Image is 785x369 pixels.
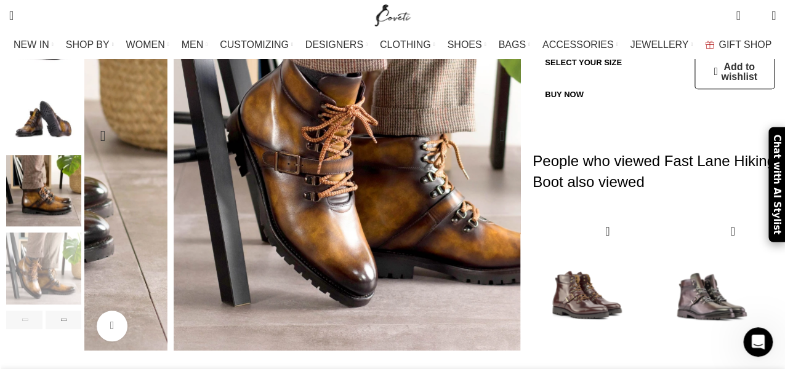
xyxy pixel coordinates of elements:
[14,33,54,57] a: NEW IN
[730,3,746,28] a: 0
[6,77,81,155] div: 3 / 6
[3,33,782,57] div: Main navigation
[66,39,110,50] span: SHOP BY
[380,33,435,57] a: CLOTHING
[737,6,746,15] span: 0
[498,33,529,57] a: BAGS
[46,311,82,329] div: Next slide
[6,155,81,233] div: 4 / 6
[126,33,169,57] a: WOMEN
[305,39,363,50] span: DESIGNERS
[447,33,486,57] a: SHOES
[6,232,81,311] div: 5 / 6
[486,121,517,151] div: Next slide
[719,39,771,50] span: GIFT SHOP
[498,39,525,50] span: BAGS
[372,9,413,20] a: Site logo
[6,77,81,149] img: men boots
[714,62,757,82] a: Add to wishlist
[542,33,618,57] a: ACCESSORIES
[533,126,776,216] h2: People who viewed Fast Lane Hiking Boot also viewed
[3,3,20,28] a: Search
[600,224,615,239] a: Quick view
[220,39,289,50] span: CUSTOMIZING
[220,33,293,57] a: CUSTOMIZING
[6,232,81,304] img: Chelsea Boot mear me
[721,62,757,82] span: Add to wishlist
[658,216,765,364] img: 55b9ef63-e268-45bd-a066-82564b8de8e6-B-scaled.jpg
[705,41,714,49] img: GiftBag
[14,39,49,50] span: NEW IN
[630,33,693,57] a: JEWELLERY
[743,327,773,357] iframe: Intercom live chat
[533,82,596,108] button: Buy now
[182,39,204,50] span: MEN
[6,311,42,329] div: Previous slide
[542,39,614,50] span: ACCESSORIES
[752,12,762,22] span: 0
[126,39,165,50] span: WOMEN
[182,33,207,57] a: MEN
[6,155,81,227] img: Chelsea Boot
[705,33,771,57] a: GIFT SHOP
[305,33,368,57] a: DESIGNERS
[750,3,762,28] div: My Wishlist
[533,50,634,76] button: SELECT YOUR SIZE
[87,121,118,151] div: Previous slide
[630,39,688,50] span: JEWELLERY
[447,39,481,50] span: SHOES
[533,216,640,364] img: 780811c1-29ba-4ebd-8356-5c175c044fad-B-scaled.jpg
[725,224,741,239] a: Quick view
[66,33,114,57] a: SHOP BY
[380,39,431,50] span: CLOTHING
